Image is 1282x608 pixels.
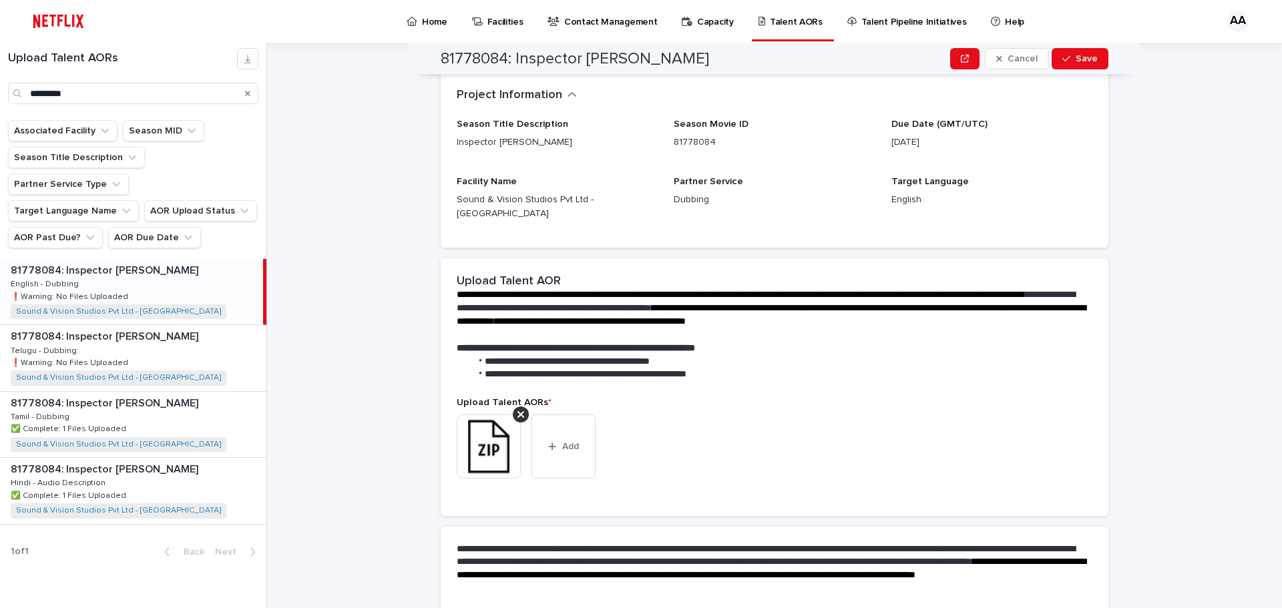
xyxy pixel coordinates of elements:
button: Next [210,546,266,558]
button: Back [154,546,210,558]
p: Telugu - Dubbing [11,344,79,356]
button: Target Language Name [8,200,139,222]
p: ✅ Complete: 1 Files Uploaded [11,489,129,501]
p: English [891,193,1092,207]
span: Due Date (GMT/UTC) [891,119,988,129]
h1: Upload Talent AORs [8,51,237,66]
a: Sound & Vision Studios Pvt Ltd - [GEOGRAPHIC_DATA] [16,373,221,382]
span: Target Language [891,177,969,186]
button: Add [531,414,596,479]
span: Upload Talent AORs [457,398,552,407]
a: Sound & Vision Studios Pvt Ltd - [GEOGRAPHIC_DATA] [16,506,221,515]
span: Partner Service [674,177,743,186]
h2: Upload Talent AOR [457,274,561,289]
span: Cancel [1008,54,1038,63]
p: ✅ Complete: 1 Files Uploaded [11,422,129,434]
button: AOR Due Date [108,227,201,248]
button: AOR Past Due? [8,227,103,248]
p: English - Dubbing [11,277,81,289]
input: Search [8,83,258,104]
p: 81778084: Inspector [PERSON_NAME] [11,328,201,343]
span: Next [215,547,244,557]
img: ifQbXi3ZQGMSEF7WDB7W [27,8,90,35]
button: Cancel [985,48,1049,69]
p: ❗️Warning: No Files Uploaded [11,356,131,368]
h2: 81778084: Inspector [PERSON_NAME] [441,49,709,69]
span: Back [176,547,204,557]
a: Sound & Vision Studios Pvt Ltd - [GEOGRAPHIC_DATA] [16,440,221,449]
button: Project Information [457,88,577,103]
a: Sound & Vision Studios Pvt Ltd - [GEOGRAPHIC_DATA] [16,307,221,316]
p: Sound & Vision Studios Pvt Ltd - [GEOGRAPHIC_DATA] [457,193,658,221]
p: 81778084 [674,135,875,149]
button: Associated Facility [8,120,118,141]
p: 81778084: Inspector [PERSON_NAME] [11,461,201,476]
span: Save [1076,54,1098,63]
button: Save [1052,48,1108,69]
span: Add [562,442,579,451]
button: Partner Service Type [8,174,129,195]
p: ❗️Warning: No Files Uploaded [11,290,131,302]
button: Season Title Description [8,147,145,168]
p: Dubbing [674,193,875,207]
div: AA [1227,11,1249,32]
p: 81778084: Inspector [PERSON_NAME] [11,262,201,277]
p: Inspector [PERSON_NAME] [457,135,658,149]
p: 81778084: Inspector [PERSON_NAME] [11,394,201,410]
button: Season MID [123,120,204,141]
p: [DATE] [891,135,1092,149]
p: Hindi - Audio Description [11,476,108,488]
button: AOR Upload Status [144,200,257,222]
p: Tamil - Dubbing [11,410,72,422]
span: Facility Name [457,177,517,186]
span: Season Title Description [457,119,568,129]
span: Season Movie ID [674,119,749,129]
h2: Project Information [457,88,562,103]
